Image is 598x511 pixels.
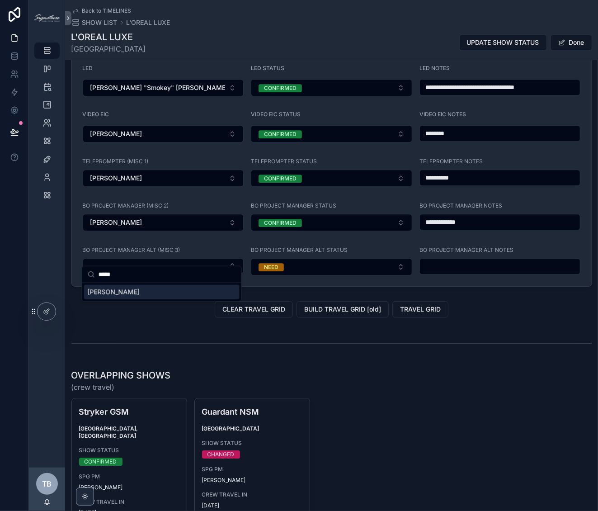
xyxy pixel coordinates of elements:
span: TELEPROMPTER NOTES [419,158,483,165]
div: scrollable content [29,36,65,215]
span: SPG PM [79,473,179,480]
span: TELEPROMPTER (MISC 1) [83,158,149,165]
div: Suggestions [82,283,241,301]
span: LED [83,65,93,71]
h1: L'OREAL LUXE [71,31,146,43]
span: [PERSON_NAME] [90,174,142,183]
span: LED STATUS [251,65,284,71]
span: SPG PM [202,466,302,473]
span: TB [42,478,52,489]
h4: Guardant NSM [202,406,302,418]
span: Back to TIMELINES [82,7,132,14]
span: [PERSON_NAME] "Smokey" [PERSON_NAME] [90,83,226,92]
span: VIDEO EIC STATUS [251,111,301,118]
span: BUILD TRAVEL GRID [old] [304,305,381,314]
div: CONFIRMED [264,219,297,227]
button: Done [551,34,592,51]
span: BO PROJECT MANAGER ALT NOTES [419,246,513,254]
button: Select Button [251,79,412,96]
span: [GEOGRAPHIC_DATA] [71,43,146,54]
button: Select Button [251,214,412,231]
a: SHOW LIST [71,18,118,27]
span: SHOW STATUS [79,447,179,454]
span: BO PROJECT MANAGER STATUS [251,202,336,209]
span: UPDATE SHOW STATUS [467,38,539,47]
span: [PERSON_NAME] [88,288,140,297]
button: Select Button [83,79,244,96]
button: TRAVEL GRID [392,301,448,317]
span: BO PROJECT MANAGER (MISC 2) [83,202,169,209]
button: Select Button [83,125,244,142]
div: NEED [264,263,278,271]
div: CONFIRMED [85,458,117,466]
button: Select Button [83,258,244,274]
span: LED NOTES [419,65,450,71]
div: CONFIRMED [264,130,297,138]
button: Select Button [83,214,244,231]
span: [PERSON_NAME] [90,218,142,227]
span: CREW TRAVEL IN [79,498,179,506]
a: [PERSON_NAME] [79,484,123,491]
span: [DATE] [202,502,302,509]
button: Select Button [251,258,412,275]
a: [PERSON_NAME] [202,477,246,484]
span: SHOW LIST [82,18,118,27]
span: CLEAR TRAVEL GRID [222,305,285,314]
span: [PERSON_NAME] [90,129,142,138]
button: BUILD TRAVEL GRID [old] [297,301,389,317]
span: VIDEO EIC [83,111,109,118]
span: CREW TRAVEL IN [202,491,302,498]
button: Select Button [83,170,244,187]
div: CHANGED [207,450,235,459]
h4: Stryker GSM [79,406,179,418]
span: (crew travel) [71,382,171,393]
a: L'OREAL LUXE [127,18,170,27]
button: CLEAR TRAVEL GRID [215,301,293,317]
span: VIDEO EIC NOTES [419,111,466,118]
span: BO PROJECT MANAGER ALT STATUS [251,246,348,254]
button: Select Button [251,125,412,142]
strong: [GEOGRAPHIC_DATA] [202,425,259,432]
button: UPDATE SHOW STATUS [459,34,547,51]
span: BO PROJECT MANAGER ALT (MISC 3) [83,246,180,254]
img: App logo [34,14,60,22]
strong: [GEOGRAPHIC_DATA], [GEOGRAPHIC_DATA] [79,425,140,439]
span: TELEPROMPTER STATUS [251,158,317,165]
span: SHOW STATUS [202,440,302,447]
span: BO PROJECT MANAGER NOTES [419,202,502,209]
span: TRAVEL GRID [400,305,441,314]
a: Back to TIMELINES [71,7,132,14]
div: CONFIRMED [264,84,297,92]
button: Select Button [251,170,412,187]
h1: OVERLAPPING SHOWS [71,369,171,382]
div: CONFIRMED [264,175,297,183]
